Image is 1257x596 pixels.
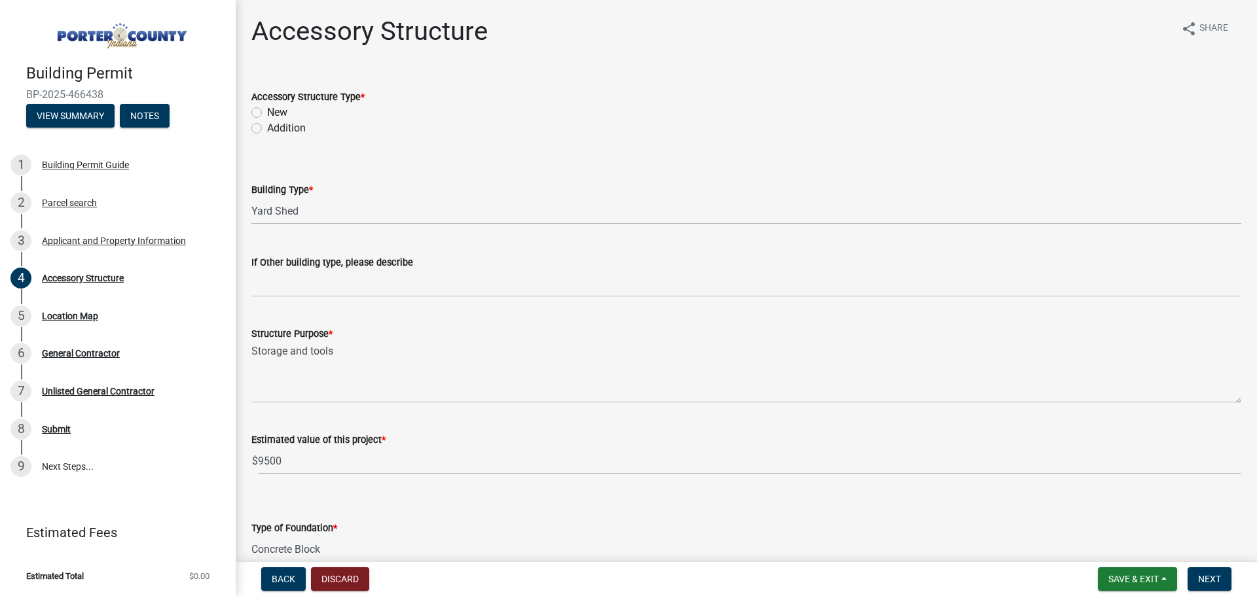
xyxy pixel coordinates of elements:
span: BP-2025-466438 [26,88,209,101]
span: Share [1199,21,1228,37]
div: 2 [10,192,31,213]
div: 4 [10,268,31,289]
div: Location Map [42,311,98,321]
button: Next [1188,567,1231,591]
span: Next [1198,574,1221,584]
label: Type of Foundation [251,524,337,533]
wm-modal-confirm: Notes [120,111,170,122]
button: Back [261,567,306,591]
label: If Other building type, please describe [251,258,413,268]
h1: Accessory Structure [251,16,488,47]
button: shareShare [1171,16,1239,41]
label: Accessory Structure Type [251,93,365,102]
div: 9 [10,456,31,477]
div: Unlisted General Contractor [42,387,155,396]
div: Accessory Structure [42,273,124,283]
div: 5 [10,306,31,326]
span: Back [272,574,295,584]
div: 3 [10,230,31,251]
div: 7 [10,381,31,402]
div: General Contractor [42,349,120,358]
img: Porter County, Indiana [26,14,215,50]
div: Parcel search [42,198,97,207]
div: Submit [42,425,71,434]
div: Building Permit Guide [42,160,129,169]
div: 6 [10,343,31,364]
label: Building Type [251,186,313,195]
button: Discard [311,567,369,591]
a: Estimated Fees [10,519,215,546]
span: Estimated Total [26,572,84,580]
span: $0.00 [189,572,209,580]
label: Structure Purpose [251,330,333,339]
button: Save & Exit [1098,567,1177,591]
div: 1 [10,154,31,175]
label: New [267,105,287,120]
button: Notes [120,104,170,128]
i: share [1181,21,1197,37]
label: Addition [267,120,306,136]
span: $ [251,447,259,474]
div: 8 [10,419,31,440]
div: Applicant and Property Information [42,236,186,245]
label: Estimated value of this project [251,436,386,445]
h4: Building Permit [26,64,225,83]
button: View Summary [26,104,115,128]
span: Save & Exit [1108,574,1159,584]
wm-modal-confirm: Summary [26,111,115,122]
